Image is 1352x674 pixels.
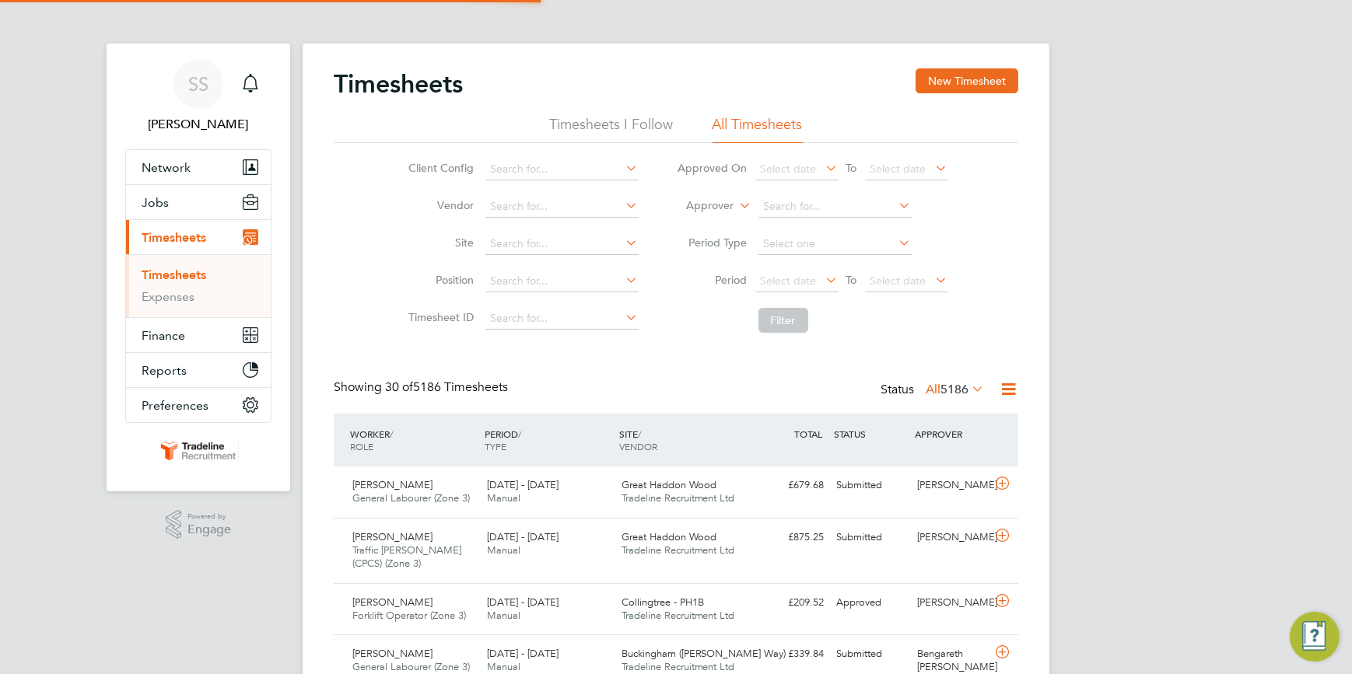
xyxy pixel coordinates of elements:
[125,438,271,463] a: Go to home page
[487,543,520,557] span: Manual
[911,420,992,448] div: APPROVER
[622,609,735,622] span: Tradeline Recruitment Ltd
[352,491,470,505] span: General Labourer (Zone 3)
[487,660,520,673] span: Manual
[749,590,830,616] div: £209.52
[142,195,169,210] span: Jobs
[678,273,748,287] label: Period
[487,478,559,491] span: [DATE] - [DATE]
[142,267,206,282] a: Timesheets
[352,543,461,570] span: Traffic [PERSON_NAME] (CPCS) (Zone 3)
[842,158,862,178] span: To
[622,543,735,557] span: Tradeline Recruitment Ltd
[794,428,822,440] span: TOTAL
[1290,612,1340,662] button: Engage Resource Center
[619,440,657,452] span: VENDOR
[405,198,475,212] label: Vendor
[405,273,475,287] label: Position
[870,162,926,176] span: Select date
[638,428,641,440] span: /
[678,161,748,175] label: Approved On
[126,318,271,352] button: Finance
[911,590,992,616] div: [PERSON_NAME]
[622,595,704,609] span: Collingtree - PH1B
[940,382,968,397] span: 5186
[352,478,433,491] span: [PERSON_NAME]
[749,473,830,498] div: £679.68
[487,491,520,505] span: Manual
[622,491,735,505] span: Tradeline Recruitment Ltd
[485,196,639,218] input: Search for...
[622,660,735,673] span: Tradeline Recruitment Ltd
[487,609,520,622] span: Manual
[107,44,290,491] nav: Main navigation
[911,473,992,498] div: [PERSON_NAME]
[166,510,232,540] a: Powered byEngage
[158,438,239,463] img: tradelinerecruitment-logo-retina.png
[405,236,475,250] label: Site
[142,160,191,175] span: Network
[187,523,231,536] span: Engage
[622,647,786,660] span: Buckingham ([PERSON_NAME] Way)
[664,198,734,214] label: Approver
[485,440,506,452] span: TYPE
[761,274,817,288] span: Select date
[481,420,615,460] div: PERIOD
[761,162,817,176] span: Select date
[352,595,433,609] span: [PERSON_NAME]
[485,308,639,330] input: Search for...
[916,68,1018,93] button: New Timesheet
[911,525,992,550] div: [PERSON_NAME]
[749,525,830,550] div: £875.25
[405,161,475,175] label: Client Config
[126,185,271,219] button: Jobs
[749,641,830,667] div: £339.84
[142,289,194,304] a: Expenses
[615,420,750,460] div: SITE
[142,363,187,378] span: Reports
[518,428,521,440] span: /
[678,236,748,250] label: Period Type
[487,595,559,609] span: [DATE] - [DATE]
[485,159,639,180] input: Search for...
[352,530,433,543] span: [PERSON_NAME]
[126,388,271,422] button: Preferences
[842,270,862,290] span: To
[405,310,475,324] label: Timesheet ID
[870,274,926,288] span: Select date
[188,74,208,94] span: SS
[142,328,185,343] span: Finance
[350,440,373,452] span: ROLE
[830,525,911,550] div: Submitted
[830,590,911,616] div: Approved
[485,271,639,292] input: Search for...
[346,420,481,460] div: WORKER
[126,353,271,387] button: Reports
[142,230,206,245] span: Timesheets
[334,68,463,100] h2: Timesheets
[758,308,808,333] button: Filter
[622,530,717,543] span: Great Haddon Wood
[352,660,470,673] span: General Labourer (Zone 3)
[125,115,271,134] span: Sam Smith
[758,196,912,218] input: Search for...
[830,420,911,448] div: STATUS
[125,59,271,134] a: SS[PERSON_NAME]
[334,379,511,396] div: Showing
[487,647,559,660] span: [DATE] - [DATE]
[126,150,271,184] button: Network
[550,115,674,143] li: Timesheets I Follow
[390,428,393,440] span: /
[126,220,271,254] button: Timesheets
[830,473,911,498] div: Submitted
[622,478,717,491] span: Great Haddon Wood
[830,641,911,667] div: Submitted
[352,647,433,660] span: [PERSON_NAME]
[758,233,912,255] input: Select one
[487,530,559,543] span: [DATE] - [DATE]
[926,382,984,397] label: All
[485,233,639,255] input: Search for...
[385,379,413,395] span: 30 of
[142,398,208,413] span: Preferences
[352,609,466,622] span: Forklift Operator (Zone 3)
